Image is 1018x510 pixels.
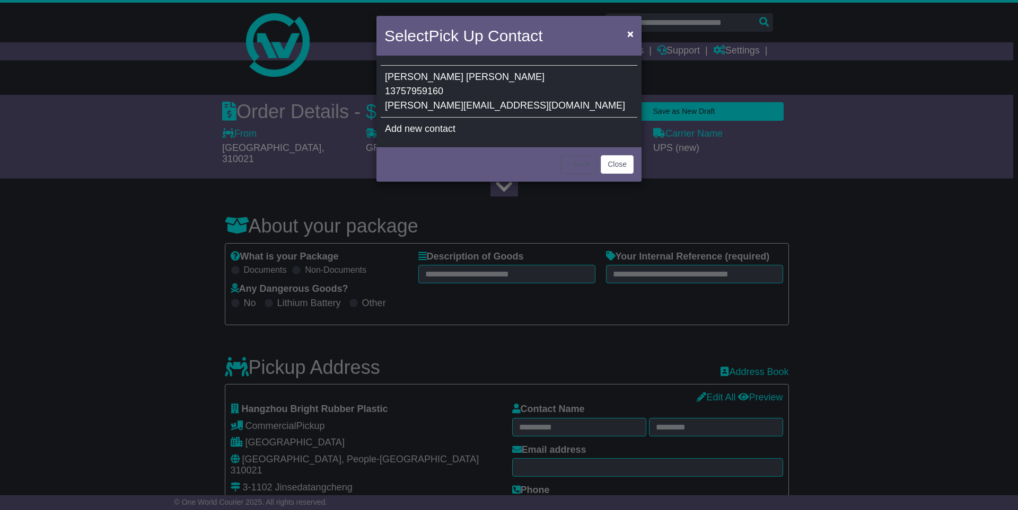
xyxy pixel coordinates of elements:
span: [PERSON_NAME] [466,71,545,82]
button: Close [622,23,639,44]
span: [PERSON_NAME][EMAIL_ADDRESS][DOMAIN_NAME] [385,100,625,111]
span: Contact [488,27,542,44]
button: < Back [560,155,597,174]
span: 13757959160 [385,86,443,96]
span: × [627,28,634,40]
span: [PERSON_NAME] [385,71,463,82]
button: Close [601,155,634,174]
h4: Select [384,24,542,48]
span: Add new contact [385,123,455,134]
span: Pick Up [428,27,483,44]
